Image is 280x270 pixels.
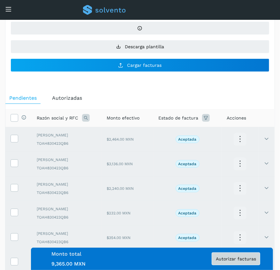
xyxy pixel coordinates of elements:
p: Aceptada [178,211,197,215]
button: Cargar facturas [11,58,269,72]
p: Aceptada [178,162,197,166]
span: Autorizar facturas [216,257,256,261]
p: Aceptada [178,137,197,142]
span: 9,365.00 MXN [51,261,86,267]
span: [PERSON_NAME] [37,231,96,236]
span: $232.00 MXN [107,211,131,215]
span: [PERSON_NAME] [37,206,96,212]
button: Descarga plantilla [11,40,269,53]
span: Estado de factura [158,115,198,121]
span: [PERSON_NAME] [37,181,96,187]
span: [PERSON_NAME] [37,132,96,138]
span: Acciones [227,115,246,121]
span: TOAH830423QB6 [37,141,96,146]
p: Aceptada [178,235,197,240]
span: Autorizadas [52,95,82,101]
span: TOAH830423QB6 [37,190,96,196]
span: Pendientes [9,95,37,101]
label: Monto total [51,251,81,257]
p: Aceptada [178,186,197,191]
span: TOAH830423QB6 [37,214,96,220]
button: Autorizar facturas [212,252,260,265]
span: Cargar facturas [127,63,162,67]
span: $2,240.00 MXN [107,186,134,191]
span: TOAH830423QB6 [37,165,96,171]
span: Monto efectivo [107,115,140,121]
span: TOAH830423QB6 [37,239,96,245]
span: Razón social y RFC [37,115,78,121]
span: Descarga plantilla [125,44,164,49]
span: $2,464.00 MXN [107,137,134,142]
span: $3,136.00 MXN [107,162,133,166]
span: [PERSON_NAME] [37,157,96,163]
span: $354.00 MXN [107,235,131,240]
